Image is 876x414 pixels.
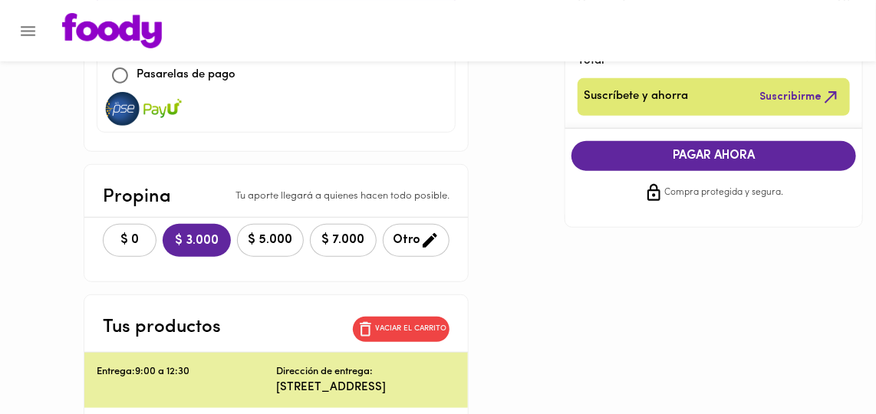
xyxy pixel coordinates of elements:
span: $ 7.000 [320,233,367,248]
span: PAGAR AHORA [587,149,841,163]
img: visa [143,92,182,126]
p: Tus productos [103,314,221,341]
span: Suscribirme [759,87,841,107]
span: Suscríbete y ahorra [584,87,688,107]
p: Dirección de entrega: [276,365,373,379]
span: $ 3.000 [175,234,219,248]
button: $ 3.000 [163,224,231,257]
p: Propina [103,183,171,211]
p: Pasarelas de pago [137,67,235,84]
span: Compra protegida y segura. [665,186,784,201]
button: $ 5.000 [237,224,304,257]
span: $ 5.000 [247,233,294,248]
p: Tu aporte llegará a quienes hacen todo posible. [235,189,450,204]
button: PAGAR AHORA [571,141,857,171]
button: Menu [9,12,47,50]
button: $ 0 [103,224,156,257]
p: Vaciar el carrito [375,324,446,334]
button: Suscribirme [756,84,844,110]
p: Entrega: 9:00 a 12:30 [97,365,276,379]
span: Otro [393,231,440,250]
img: logo.png [62,13,162,48]
img: visa [104,92,142,126]
p: [STREET_ADDRESS] [276,379,456,396]
button: $ 7.000 [310,224,377,257]
button: Vaciar el carrito [353,317,450,342]
span: $ 0 [113,233,147,248]
iframe: Messagebird Livechat Widget [787,325,861,399]
button: Otro [383,224,450,257]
